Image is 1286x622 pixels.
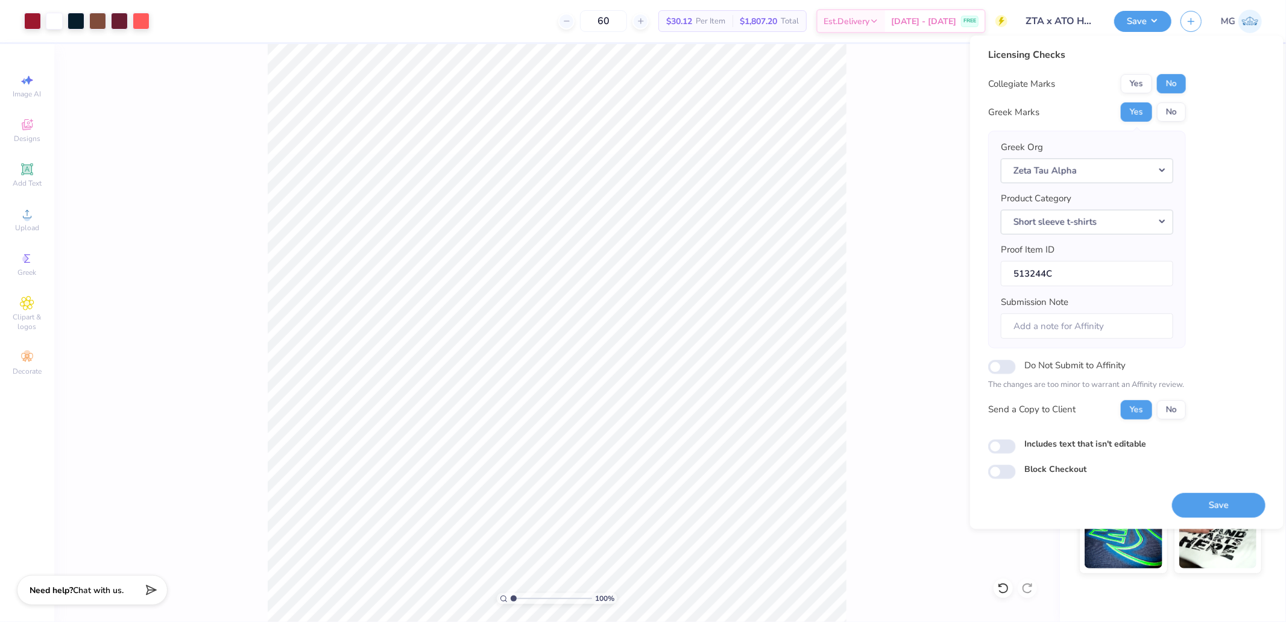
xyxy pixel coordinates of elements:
span: Add Text [13,178,42,188]
span: Upload [15,223,39,233]
span: Chat with us. [73,585,124,596]
button: Zeta Tau Alpha [1001,158,1173,183]
span: [DATE] - [DATE] [891,15,956,28]
button: No [1157,102,1186,122]
input: – – [580,10,627,32]
span: Total [781,15,799,28]
div: Collegiate Marks [988,77,1055,91]
input: Add a note for Affinity [1001,313,1173,339]
input: Untitled Design [1017,9,1105,33]
label: Greek Org [1001,140,1043,154]
span: FREE [963,17,976,25]
div: Licensing Checks [988,48,1186,62]
span: MG [1221,14,1235,28]
span: 100 % [595,593,614,604]
div: Send a Copy to Client [988,403,1076,416]
label: Product Category [1001,192,1071,206]
button: Short sleeve t-shirts [1001,209,1173,234]
button: Yes [1121,400,1152,419]
span: $1,807.20 [740,15,777,28]
label: Submission Note [1001,295,1068,309]
a: MG [1221,10,1262,33]
button: No [1157,74,1186,93]
label: Proof Item ID [1001,243,1054,257]
p: The changes are too minor to warrant an Affinity review. [988,379,1186,391]
label: Do Not Submit to Affinity [1024,357,1126,373]
span: Est. Delivery [824,15,869,28]
label: Includes text that isn't editable [1024,437,1146,450]
div: Greek Marks [988,105,1039,119]
span: Decorate [13,366,42,376]
button: Yes [1121,74,1152,93]
span: Image AI [13,89,42,99]
label: Block Checkout [1024,463,1086,476]
span: $30.12 [666,15,692,28]
button: Save [1172,492,1266,517]
button: Yes [1121,102,1152,122]
span: Per Item [696,15,725,28]
img: Michael Galon [1238,10,1262,33]
span: Designs [14,134,40,143]
strong: Need help? [30,585,73,596]
img: Glow in the Dark Ink [1085,508,1162,568]
span: Clipart & logos [6,312,48,331]
span: Greek [18,268,37,277]
button: No [1157,400,1186,419]
button: Save [1114,11,1171,32]
img: Water based Ink [1179,508,1257,568]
